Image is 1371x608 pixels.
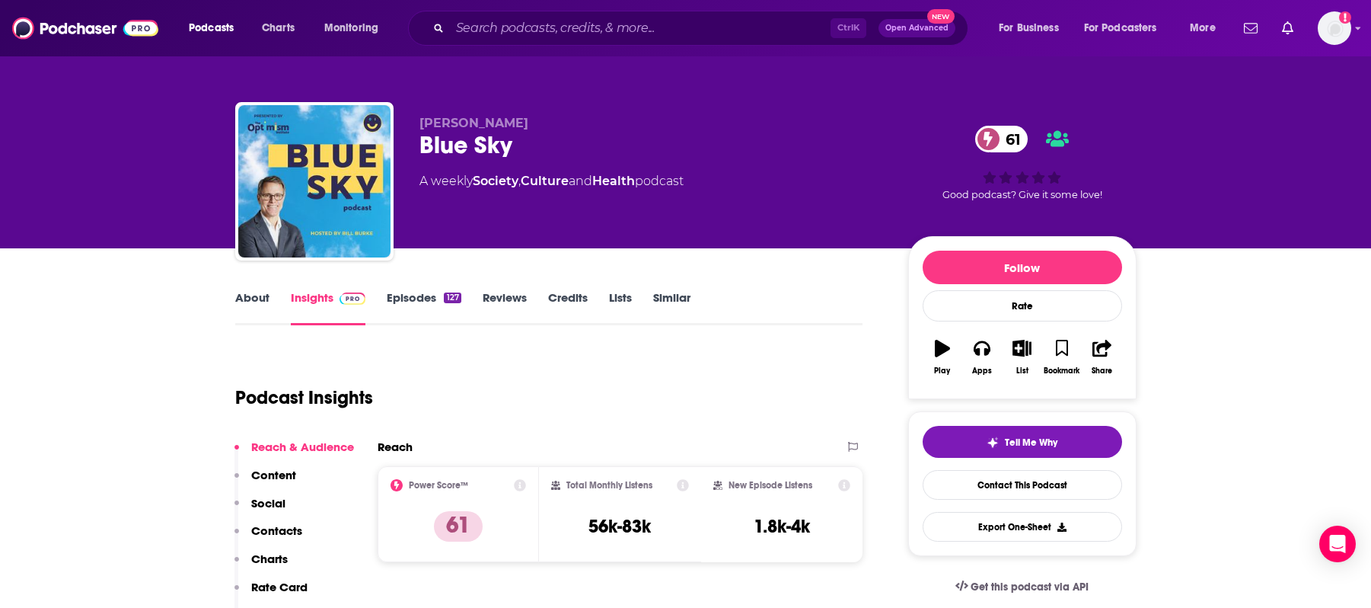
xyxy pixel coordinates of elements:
[1179,16,1235,40] button: open menu
[1318,11,1351,45] span: Logged in as gmalloy
[409,480,468,491] h2: Power Score™
[234,580,308,608] button: Rate Card
[314,16,398,40] button: open menu
[473,174,518,188] a: Society
[548,290,588,325] a: Credits
[878,19,955,37] button: Open AdvancedNew
[923,330,962,385] button: Play
[923,290,1122,322] div: Rate
[1339,11,1351,24] svg: Add a profile image
[251,496,285,510] p: Social
[972,366,992,376] div: Apps
[518,174,521,188] span: ,
[1276,15,1299,41] a: Show notifications dropdown
[251,468,296,482] p: Content
[988,16,1078,40] button: open menu
[434,511,483,542] p: 61
[238,105,391,258] img: Blue Sky
[251,523,302,538] p: Contacts
[235,386,373,409] h1: Podcast Insights
[975,126,1028,152] a: 61
[1002,330,1041,385] button: List
[419,172,684,190] div: A weekly podcast
[754,515,810,538] h3: 1.8k-4k
[1084,18,1157,39] span: For Podcasters
[234,496,285,524] button: Social
[262,18,295,39] span: Charts
[252,16,304,40] a: Charts
[1082,330,1121,385] button: Share
[12,14,158,43] img: Podchaser - Follow, Share and Rate Podcasts
[923,470,1122,500] a: Contact This Podcast
[251,440,354,454] p: Reach & Audience
[1318,11,1351,45] img: User Profile
[831,18,866,38] span: Ctrl K
[422,11,983,46] div: Search podcasts, credits, & more...
[923,426,1122,458] button: tell me why sparkleTell Me Why
[234,523,302,552] button: Contacts
[885,24,949,32] span: Open Advanced
[450,16,831,40] input: Search podcasts, credits, & more...
[1238,15,1264,41] a: Show notifications dropdown
[923,512,1122,542] button: Export One-Sheet
[923,251,1122,284] button: Follow
[609,290,632,325] a: Lists
[251,580,308,594] p: Rate Card
[234,440,354,468] button: Reach & Audience
[291,290,366,325] a: InsightsPodchaser Pro
[566,480,652,491] h2: Total Monthly Listens
[943,568,1102,606] a: Get this podcast via API
[971,581,1089,594] span: Get this podcast via API
[729,480,812,491] h2: New Episode Listens
[521,174,569,188] a: Culture
[990,126,1028,152] span: 61
[189,18,234,39] span: Podcasts
[1190,18,1216,39] span: More
[419,116,528,130] span: [PERSON_NAME]
[569,174,592,188] span: and
[1319,526,1356,562] div: Open Intercom Messenger
[1044,366,1079,376] div: Bookmark
[444,293,461,303] div: 127
[927,9,955,24] span: New
[378,440,413,454] h2: Reach
[1005,437,1057,449] span: Tell Me Why
[1092,366,1112,376] div: Share
[234,552,288,580] button: Charts
[653,290,690,325] a: Similar
[962,330,1002,385] button: Apps
[987,437,999,449] img: tell me why sparkle
[942,189,1102,200] span: Good podcast? Give it some love!
[1074,16,1179,40] button: open menu
[1016,366,1028,376] div: List
[178,16,253,40] button: open menu
[234,468,296,496] button: Content
[908,116,1137,210] div: 61Good podcast? Give it some love!
[592,174,635,188] a: Health
[235,290,269,325] a: About
[1042,330,1082,385] button: Bookmark
[251,552,288,566] p: Charts
[934,366,950,376] div: Play
[340,293,366,305] img: Podchaser Pro
[588,515,651,538] h3: 56k-83k
[387,290,461,325] a: Episodes127
[483,290,527,325] a: Reviews
[324,18,378,39] span: Monitoring
[999,18,1059,39] span: For Business
[1318,11,1351,45] button: Show profile menu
